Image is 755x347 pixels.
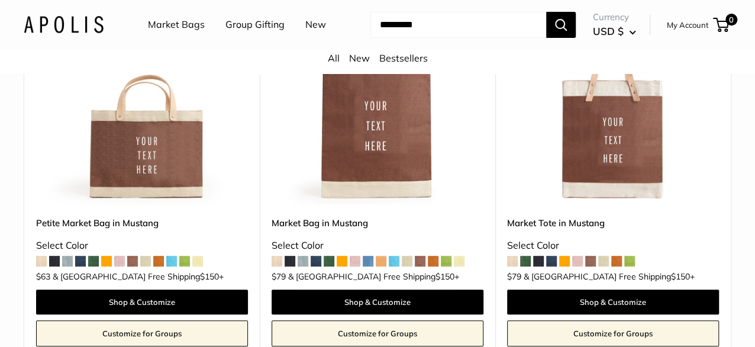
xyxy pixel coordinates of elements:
button: Search [546,12,576,38]
a: Customize for Groups [272,320,483,346]
a: New [305,16,326,34]
a: Shop & Customize [507,290,719,314]
a: Shop & Customize [36,290,248,314]
div: Select Color [36,237,248,255]
a: My Account [667,18,709,32]
input: Search... [370,12,546,38]
a: Shop & Customize [272,290,483,314]
a: Group Gifting [225,16,285,34]
a: Market Bags [148,16,205,34]
span: $150 [671,271,690,282]
a: New [349,52,370,64]
iframe: Sign Up via Text for Offers [9,302,127,338]
a: Petite Market Bag in Mustang [36,216,248,230]
span: & [GEOGRAPHIC_DATA] Free Shipping + [524,272,695,281]
span: $150 [200,271,219,282]
div: Select Color [507,237,719,255]
a: Market Bag in Mustang [272,216,483,230]
span: USD $ [593,25,624,37]
a: Customize for Groups [507,320,719,346]
a: 0 [714,18,729,32]
button: USD $ [593,22,636,41]
span: $79 [272,271,286,282]
div: Select Color [272,237,483,255]
span: & [GEOGRAPHIC_DATA] Free Shipping + [288,272,459,281]
a: All [328,52,340,64]
span: $150 [435,271,454,282]
a: Customize for Groups [36,320,248,346]
span: 0 [725,14,737,25]
span: & [GEOGRAPHIC_DATA] Free Shipping + [53,272,224,281]
span: $63 [36,271,50,282]
a: Market Tote in Mustang [507,216,719,230]
a: Bestsellers [379,52,428,64]
img: Apolis [24,16,104,33]
span: Currency [593,9,636,25]
span: $79 [507,271,521,282]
